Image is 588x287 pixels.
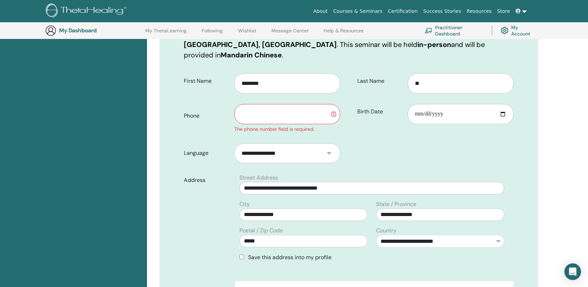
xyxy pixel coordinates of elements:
[271,28,309,39] a: Message Center
[46,3,129,19] img: logo.png
[425,28,432,33] img: chalkboard-teacher.svg
[202,28,223,39] a: Following
[179,146,234,160] label: Language
[464,5,495,18] a: Resources
[425,23,483,38] a: Practitioner Dashboard
[184,30,481,49] b: [GEOGRAPHIC_DATA], [GEOGRAPHIC_DATA], [GEOGRAPHIC_DATA]
[501,23,536,38] a: My Account
[385,5,420,18] a: Certification
[59,27,129,34] h3: My Dashboard
[324,28,364,39] a: Help & Resources
[184,29,514,60] p: You are registering for on in . This seminar will be held and will be provided in .
[330,5,385,18] a: Courses & Seminars
[45,25,56,36] img: generic-user-icon.jpg
[352,74,408,88] label: Last Name
[420,5,464,18] a: Success Stories
[221,50,282,59] b: Mandarin Chinese
[179,174,235,187] label: Address
[495,5,513,18] a: Store
[234,126,340,133] div: The phone number field is required.
[248,254,332,261] span: Save this address into my profile
[239,226,283,235] label: Postal / Zip Code
[238,28,256,39] a: Wishlist
[376,200,416,208] label: State / Province
[179,109,234,122] label: Phone
[239,174,278,182] label: Street Address
[376,226,397,235] label: Country
[145,28,187,39] a: My ThetaLearning
[564,263,581,280] div: Open Intercom Messenger
[310,5,330,18] a: About
[239,200,250,208] label: City
[417,40,451,49] b: in-person
[352,105,408,118] label: Birth Date
[179,74,234,88] label: First Name
[501,25,508,36] img: cog.svg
